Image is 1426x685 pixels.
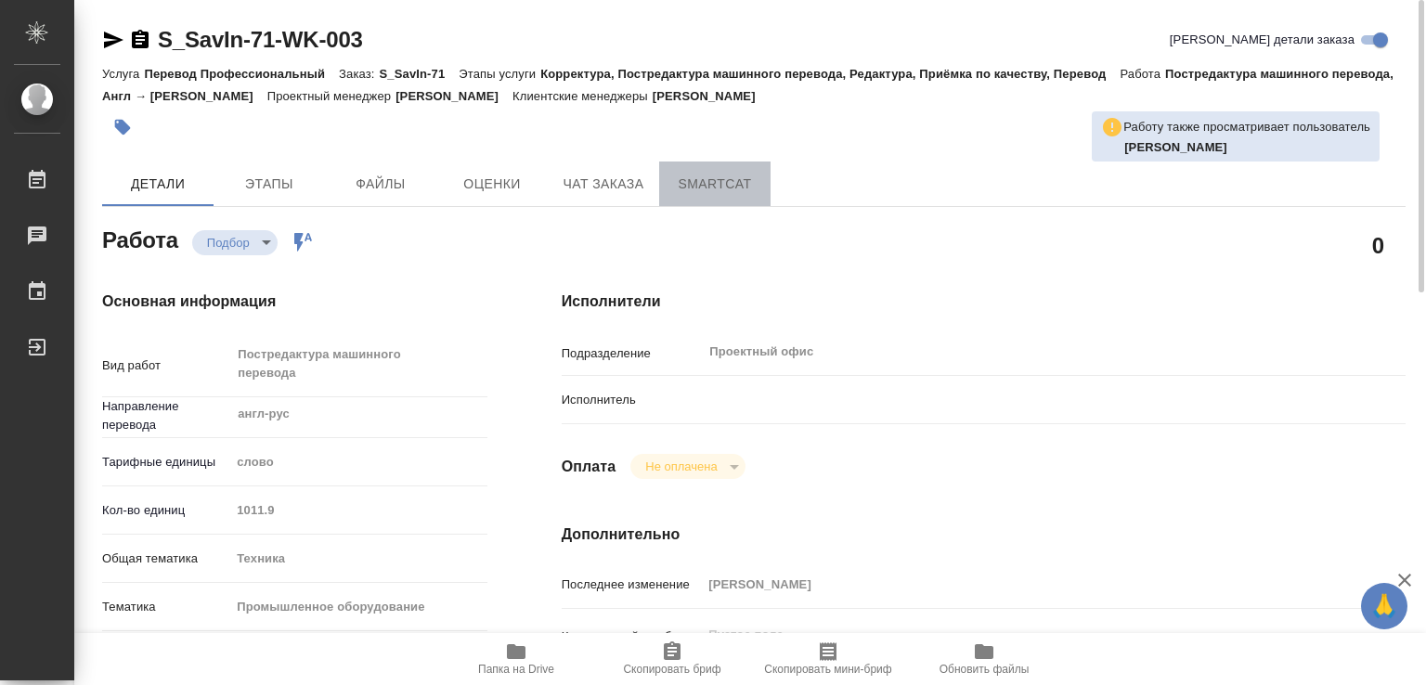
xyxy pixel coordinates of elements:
span: Скопировать бриф [623,663,720,676]
div: Промышленное оборудование [230,591,486,623]
p: Корректура, Постредактура машинного перевода, Редактура, Приёмка по качеству, Перевод [540,67,1120,81]
h4: Исполнители [562,291,1406,313]
p: Этапы услуги [459,67,540,81]
p: Направление перевода [102,397,230,434]
span: Файлы [336,173,425,196]
p: Работу также просматривает пользователь [1123,118,1370,136]
p: [PERSON_NAME] [653,89,770,103]
p: Исполнитель [562,391,703,409]
p: Перевод Профессиональный [144,67,339,81]
input: Пустое поле [702,571,1335,598]
p: Работа [1120,67,1165,81]
span: Детали [113,173,202,196]
span: Чат заказа [559,173,648,196]
h4: Дополнительно [562,523,1406,546]
p: Подразделение [562,344,703,363]
button: Скопировать мини-бриф [750,633,906,685]
button: Обновить файлы [906,633,1062,685]
p: Кол-во единиц [102,501,230,520]
div: Техника [230,543,486,575]
h2: 0 [1372,229,1384,261]
button: Подбор [201,235,255,251]
a: S_SavIn-71-WK-003 [158,27,363,52]
p: Вид работ [102,356,230,375]
p: Заказ: [339,67,379,81]
div: Подбор [630,454,745,479]
span: Этапы [225,173,314,196]
p: Майоров Антон [1124,138,1370,157]
p: Проектный менеджер [267,89,395,103]
span: SmartCat [670,173,759,196]
b: [PERSON_NAME] [1124,140,1227,154]
button: Скопировать ссылку для ЯМессенджера [102,29,124,51]
p: Комментарий к работе [562,627,703,646]
span: 🙏 [1368,587,1400,626]
span: Скопировать мини-бриф [764,663,891,676]
span: [PERSON_NAME] детали заказа [1170,31,1355,49]
p: S_SavIn-71 [380,67,460,81]
span: Оценки [447,173,537,196]
h2: Работа [102,222,178,255]
p: Тематика [102,598,230,616]
p: Клиентские менеджеры [512,89,653,103]
h4: Основная информация [102,291,487,313]
div: Подбор [192,230,278,255]
button: Скопировать ссылку [129,29,151,51]
p: Общая тематика [102,549,230,568]
p: Последнее изменение [562,575,703,594]
p: [PERSON_NAME] [395,89,512,103]
span: Папка на Drive [478,663,554,676]
p: Тарифные единицы [102,453,230,472]
p: Услуга [102,67,144,81]
button: 🙏 [1361,583,1407,629]
div: слово [230,446,486,478]
span: Обновить файлы [940,663,1030,676]
button: Не оплачена [640,459,722,474]
button: Папка на Drive [438,633,594,685]
input: Пустое поле [230,497,486,523]
button: Добавить тэг [102,107,143,148]
h4: Оплата [562,456,616,478]
button: Скопировать бриф [594,633,750,685]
